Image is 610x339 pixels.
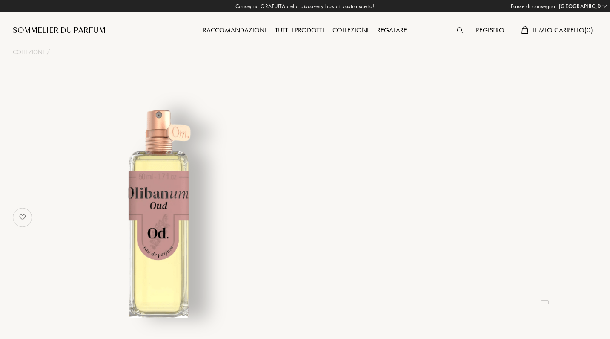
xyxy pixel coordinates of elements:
div: Collezioni [328,25,373,36]
a: Regalare [373,26,411,35]
div: Raccomandazioni [199,25,271,36]
span: Il mio carrello ( 0 ) [533,26,593,35]
img: cart.svg [521,26,528,34]
span: Paese di consegna: [511,2,557,11]
img: no_like_p.png [14,209,31,226]
a: Raccomandazioni [199,26,271,35]
a: Registro [472,26,509,35]
a: Sommelier du Parfum [13,26,106,36]
a: Collezioni [328,26,373,35]
img: search_icn.svg [457,27,463,33]
div: Regalare [373,25,411,36]
a: Tutti i prodotti [271,26,328,35]
div: Tutti i prodotti [271,25,328,36]
img: undefined undefined [54,108,263,318]
a: Collezioni [13,48,44,57]
div: / [46,48,50,57]
div: Registro [472,25,509,36]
